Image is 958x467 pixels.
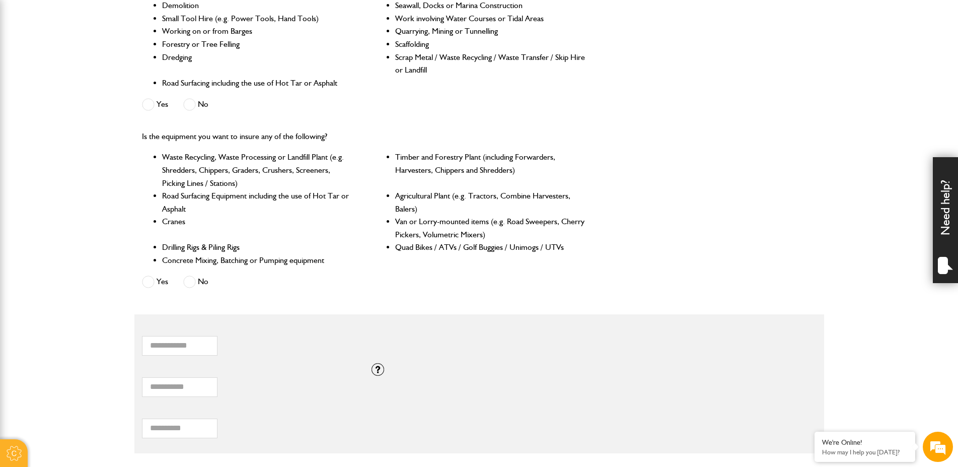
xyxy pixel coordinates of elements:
li: Drilling Rigs & Piling Rigs [162,241,353,254]
img: d_20077148190_company_1631870298795_20077148190 [17,56,42,70]
p: How may I help you today? [822,448,908,456]
label: No [183,98,208,111]
li: Forestry or Tree Felling [162,38,353,51]
li: Agricultural Plant (e.g. Tractors, Combine Harvesters, Balers) [395,189,586,215]
li: Scrap Metal / Waste Recycling / Waste Transfer / Skip Hire or Landfill [395,51,586,77]
textarea: Type your message and hit 'Enter' [13,182,184,302]
li: Road Surfacing including the use of Hot Tar or Asphalt [162,77,353,90]
li: Concrete Mixing, Batching or Pumping equipment [162,254,353,267]
li: Work involving Water Courses or Tidal Areas [395,12,586,25]
li: Quad Bikes / ATVs / Golf Buggies / Unimogs / UTVs [395,241,586,254]
div: Minimize live chat window [165,5,189,29]
li: Road Surfacing Equipment including the use of Hot Tar or Asphalt [162,189,353,215]
label: No [183,276,208,288]
li: Quarrying, Mining or Tunnelling [395,25,586,38]
label: Yes [142,98,168,111]
label: Yes [142,276,168,288]
li: Small Tool Hire (e.g. Power Tools, Hand Tools) [162,12,353,25]
div: Need help? [933,157,958,283]
li: Waste Recycling, Waste Processing or Landfill Plant (e.g. Shredders, Chippers, Graders, Crushers,... [162,151,353,189]
li: Timber and Forestry Plant (including Forwarders, Harvesters, Chippers and Shredders) [395,151,586,189]
input: Enter your phone number [13,153,184,175]
li: Cranes [162,215,353,241]
li: Working on or from Barges [162,25,353,38]
p: Is the equipment you want to insure any of the following? [142,130,586,143]
input: Enter your last name [13,93,184,115]
li: Scaffolding [395,38,586,51]
div: We're Online! [822,438,908,447]
li: Van or Lorry-mounted items (e.g. Road Sweepers, Cherry Pickers, Volumetric Mixers) [395,215,586,241]
input: Enter your email address [13,123,184,145]
em: Start Chat [137,310,183,324]
div: Chat with us now [52,56,169,70]
li: Dredging [162,51,353,77]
